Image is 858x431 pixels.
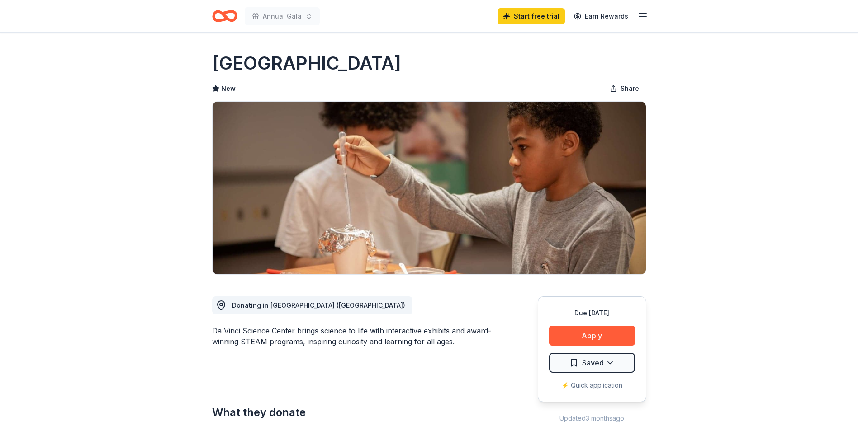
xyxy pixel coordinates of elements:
[263,11,302,22] span: Annual Gala
[549,353,635,373] button: Saved
[213,102,646,274] img: Image for Da Vinci Science Center
[212,325,494,347] div: Da Vinci Science Center brings science to life with interactive exhibits and award-winning STEAM ...
[549,308,635,319] div: Due [DATE]
[602,80,646,98] button: Share
[538,413,646,424] div: Updated 3 months ago
[549,326,635,346] button: Apply
[212,405,494,420] h2: What they donate
[569,8,634,24] a: Earn Rewards
[232,301,405,309] span: Donating in [GEOGRAPHIC_DATA] ([GEOGRAPHIC_DATA])
[221,83,236,94] span: New
[245,7,320,25] button: Annual Gala
[549,380,635,391] div: ⚡️ Quick application
[212,5,237,27] a: Home
[212,51,401,76] h1: [GEOGRAPHIC_DATA]
[498,8,565,24] a: Start free trial
[582,357,604,369] span: Saved
[621,83,639,94] span: Share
